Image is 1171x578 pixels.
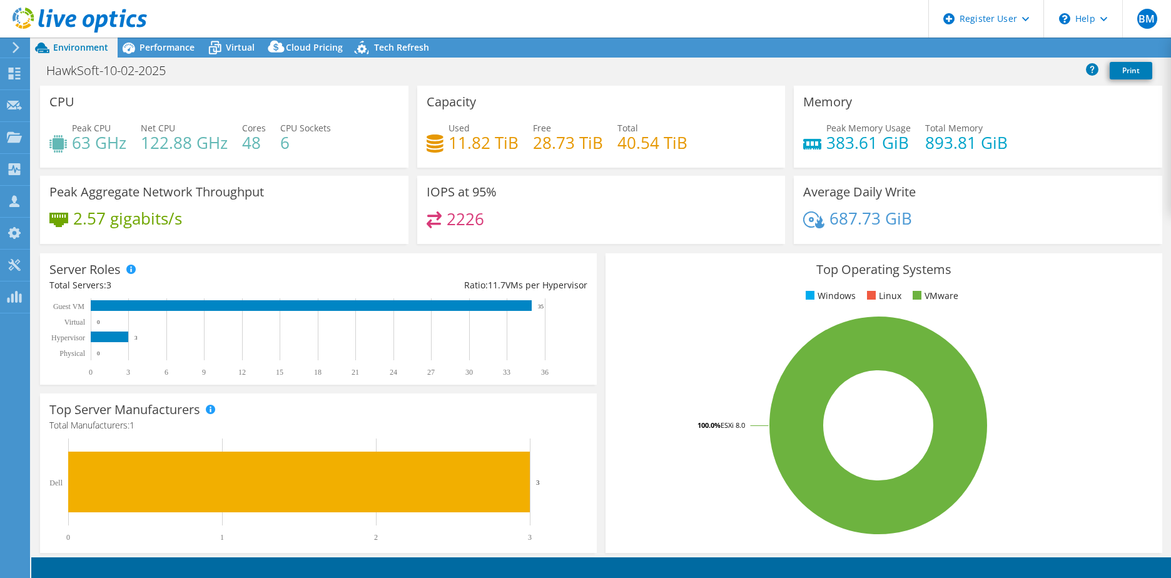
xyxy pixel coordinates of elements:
[541,368,549,377] text: 36
[66,533,70,542] text: 0
[72,122,111,134] span: Peak CPU
[49,95,74,109] h3: CPU
[374,41,429,53] span: Tech Refresh
[538,303,544,310] text: 35
[617,122,638,134] span: Total
[106,279,111,291] span: 3
[615,263,1153,276] h3: Top Operating Systems
[129,419,134,431] span: 1
[41,64,185,78] h1: HawkSoft-10-02-2025
[139,41,195,53] span: Performance
[97,350,100,357] text: 0
[280,136,331,150] h4: 6
[53,302,84,311] text: Guest VM
[829,211,912,225] h4: 687.73 GiB
[803,289,856,303] li: Windows
[53,41,108,53] span: Environment
[617,136,687,150] h4: 40.54 TiB
[447,212,484,226] h4: 2226
[314,368,322,377] text: 18
[49,263,121,276] h3: Server Roles
[533,136,603,150] h4: 28.73 TiB
[134,335,138,341] text: 3
[89,368,93,377] text: 0
[826,136,911,150] h4: 383.61 GiB
[352,368,359,377] text: 21
[286,41,343,53] span: Cloud Pricing
[318,278,587,292] div: Ratio: VMs per Hypervisor
[374,533,378,542] text: 2
[427,95,476,109] h3: Capacity
[280,122,331,134] span: CPU Sockets
[503,368,510,377] text: 33
[141,122,175,134] span: Net CPU
[925,136,1008,150] h4: 893.81 GiB
[59,349,85,358] text: Physical
[925,122,983,134] span: Total Memory
[803,185,916,199] h3: Average Daily Write
[1137,9,1157,29] span: BM
[390,368,397,377] text: 24
[1059,13,1070,24] svg: \n
[449,122,470,134] span: Used
[697,420,721,430] tspan: 100.0%
[533,122,551,134] span: Free
[864,289,901,303] li: Linux
[910,289,958,303] li: VMware
[803,95,852,109] h3: Memory
[220,533,224,542] text: 1
[165,368,168,377] text: 6
[242,122,266,134] span: Cores
[49,418,587,432] h4: Total Manufacturers:
[49,185,264,199] h3: Peak Aggregate Network Throughput
[528,533,532,542] text: 3
[49,479,63,487] text: Dell
[465,368,473,377] text: 30
[64,318,86,327] text: Virtual
[1110,62,1152,79] a: Print
[97,319,100,325] text: 0
[488,279,505,291] span: 11.7
[238,368,246,377] text: 12
[202,368,206,377] text: 9
[51,333,85,342] text: Hypervisor
[126,368,130,377] text: 3
[826,122,911,134] span: Peak Memory Usage
[536,479,540,486] text: 3
[73,211,182,225] h4: 2.57 gigabits/s
[49,278,318,292] div: Total Servers:
[242,136,266,150] h4: 48
[49,403,200,417] h3: Top Server Manufacturers
[427,185,497,199] h3: IOPS at 95%
[721,420,745,430] tspan: ESXi 8.0
[276,368,283,377] text: 15
[449,136,519,150] h4: 11.82 TiB
[427,368,435,377] text: 27
[226,41,255,53] span: Virtual
[141,136,228,150] h4: 122.88 GHz
[72,136,126,150] h4: 63 GHz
